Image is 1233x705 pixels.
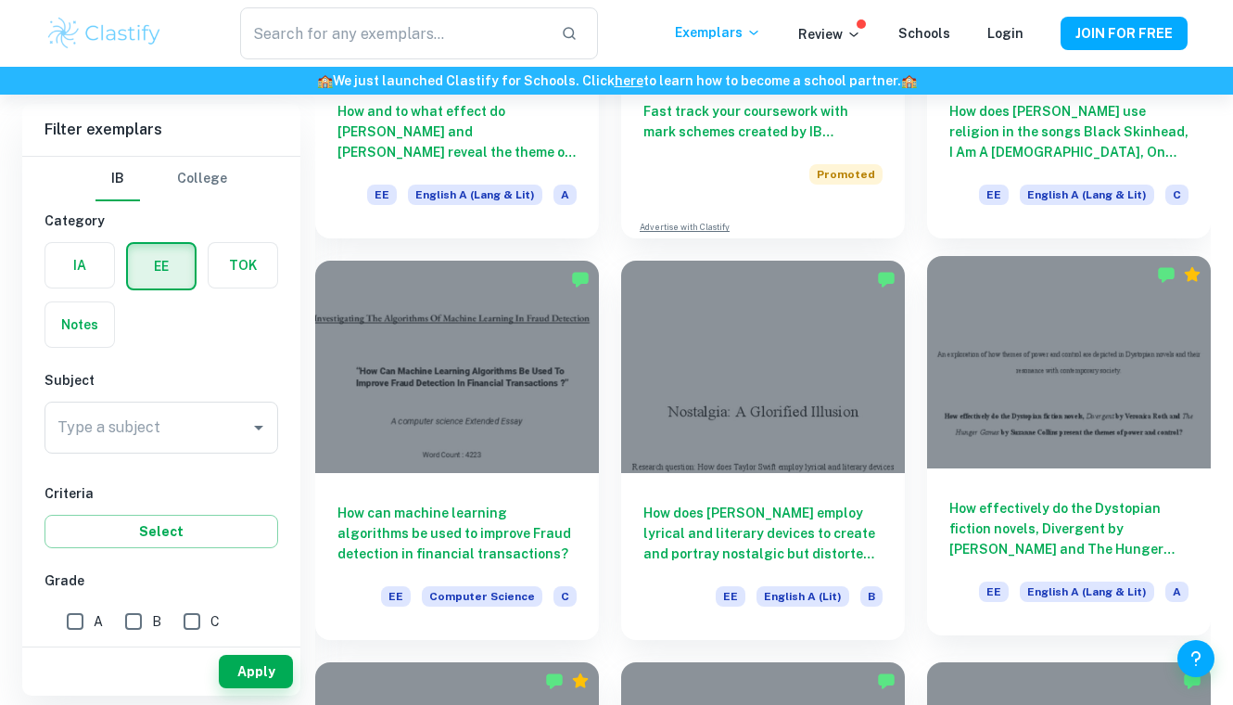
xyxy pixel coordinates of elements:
[367,185,397,205] span: EE
[1157,265,1176,284] img: Marked
[95,157,140,201] button: IB
[545,672,564,690] img: Marked
[240,7,546,59] input: Search for any exemplars...
[45,302,114,347] button: Notes
[860,586,883,607] span: B
[246,415,272,441] button: Open
[44,483,278,504] h6: Criteria
[408,185,542,205] span: English A (Lang & Lit)
[337,503,577,564] h6: How can machine learning algorithms be used to improve Fraud detection in financial transactions?
[675,22,761,43] p: Exemplars
[95,157,227,201] div: Filter type choice
[94,611,103,632] span: A
[45,243,114,288] button: IA
[44,515,278,548] button: Select
[571,672,590,690] div: Premium
[979,185,1009,205] span: EE
[1165,582,1189,602] span: A
[621,261,905,640] a: How does [PERSON_NAME] employ lyrical and literary devices to create and portray nostalgic but di...
[756,586,849,607] span: English A (Lit)
[381,586,411,607] span: EE
[898,26,950,41] a: Schools
[315,261,599,640] a: How can machine learning algorithms be used to improve Fraud detection in financial transactions?...
[1183,672,1201,690] img: Marked
[44,211,278,231] h6: Category
[809,164,883,185] span: Promoted
[798,24,861,45] p: Review
[1177,640,1214,677] button: Help and Feedback
[571,270,590,288] img: Marked
[877,672,896,690] img: Marked
[219,655,293,688] button: Apply
[901,73,917,88] span: 🏫
[4,70,1229,91] h6: We just launched Clastify for Schools. Click to learn how to become a school partner.
[553,586,577,607] span: C
[45,15,163,52] img: Clastify logo
[210,611,220,632] span: C
[927,261,1211,640] a: How effectively do the Dystopian fiction novels, Divergent by [PERSON_NAME] and The Hunger Games ...
[1165,185,1189,205] span: C
[1061,17,1188,50] button: JOIN FOR FREE
[422,586,542,607] span: Computer Science
[640,221,730,234] a: Advertise with Clastify
[877,270,896,288] img: Marked
[177,157,227,201] button: College
[1020,185,1154,205] span: English A (Lang & Lit)
[987,26,1023,41] a: Login
[643,101,883,142] h6: Fast track your coursework with mark schemes created by IB examiners. Upgrade now
[22,104,300,156] h6: Filter exemplars
[152,611,161,632] span: B
[1183,265,1201,284] div: Premium
[949,498,1189,559] h6: How effectively do the Dystopian fiction novels, Divergent by [PERSON_NAME] and The Hunger Games ...
[337,101,577,162] h6: How and to what effect do [PERSON_NAME] and [PERSON_NAME] reveal the theme of existential freedom...
[643,503,883,564] h6: How does [PERSON_NAME] employ lyrical and literary devices to create and portray nostalgic but di...
[949,101,1189,162] h6: How does [PERSON_NAME] use religion in the songs Black Skinhead, I Am A [DEMOGRAPHIC_DATA], On Si...
[44,370,278,391] h6: Subject
[44,570,278,591] h6: Grade
[209,243,277,288] button: TOK
[716,586,745,607] span: EE
[979,582,1009,602] span: EE
[128,244,195,288] button: EE
[1020,582,1154,602] span: English A (Lang & Lit)
[317,73,333,88] span: 🏫
[615,73,643,88] a: here
[553,185,577,205] span: A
